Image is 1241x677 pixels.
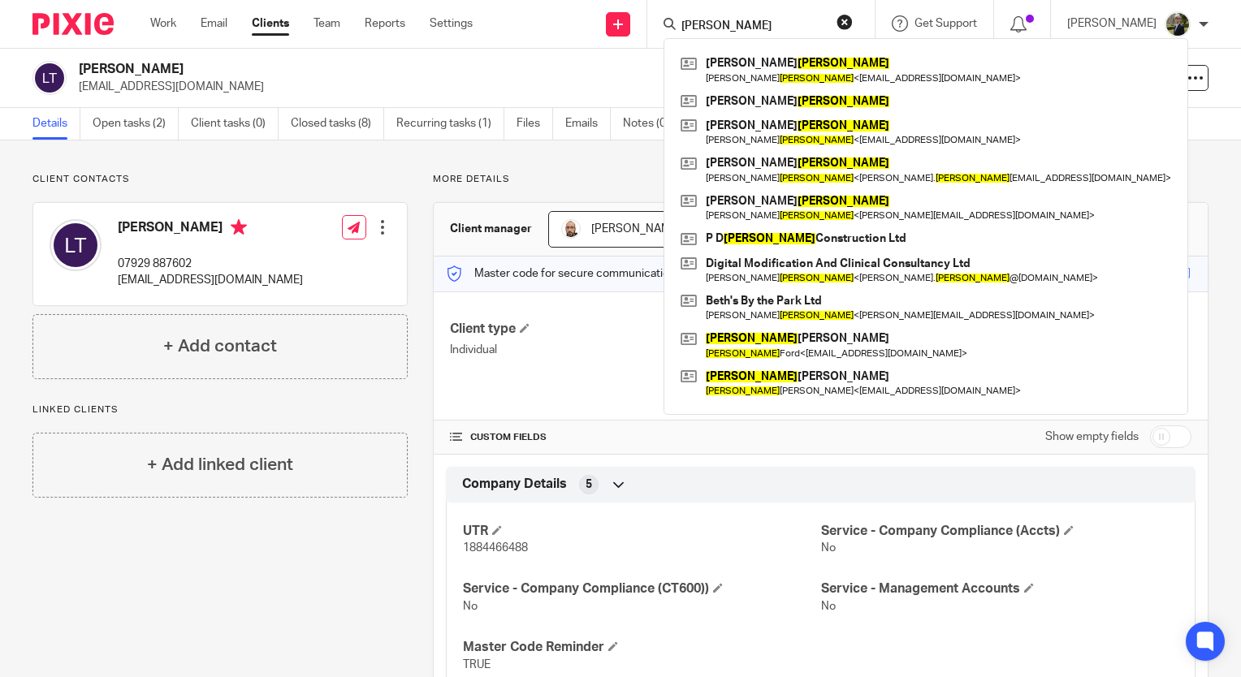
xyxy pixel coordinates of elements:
p: [PERSON_NAME] [1067,15,1157,32]
p: Client contacts [32,173,408,186]
a: Reports [365,15,405,32]
i: Primary [231,219,247,235]
img: ACCOUNTING4EVERYTHING-9.jpg [1165,11,1191,37]
span: Company Details [462,476,567,493]
button: Clear [837,14,853,30]
p: 07929 887602 [118,256,303,272]
a: Recurring tasks (1) [396,108,504,140]
span: [PERSON_NAME] [591,223,681,235]
p: Linked clients [32,403,408,416]
h4: Service - Company Compliance (Accts) [821,523,1178,540]
a: Closed tasks (8) [291,108,384,140]
a: Client tasks (0) [191,108,279,140]
p: Master code for secure communications and files [446,265,726,282]
span: No [463,601,478,612]
a: Open tasks (2) [93,108,179,140]
label: Show empty fields [1045,429,1139,445]
p: More details [433,173,1209,186]
h4: CUSTOM FIELDS [450,431,820,444]
a: Notes (0) [623,108,682,140]
h4: + Add linked client [147,452,293,477]
img: svg%3E [50,219,102,271]
p: Individual [450,342,820,358]
a: Clients [252,15,289,32]
img: svg%3E [32,61,67,95]
img: Daryl.jpg [561,219,581,239]
a: Files [517,108,553,140]
p: [EMAIL_ADDRESS][DOMAIN_NAME] [79,79,988,95]
span: No [821,601,836,612]
h4: Client type [450,321,820,338]
h2: [PERSON_NAME] [79,61,806,78]
h4: Service - Management Accounts [821,580,1178,597]
span: 1884466488 [463,542,528,554]
h4: Master Code Reminder [463,639,820,656]
span: Get Support [915,18,977,29]
a: Emails [565,108,611,140]
h3: Client manager [450,221,532,237]
p: [EMAIL_ADDRESS][DOMAIN_NAME] [118,272,303,288]
img: Pixie [32,13,114,35]
span: No [821,542,836,554]
span: 5 [586,476,592,493]
a: Details [32,108,80,140]
span: TRUE [463,659,491,671]
h4: UTR [463,523,820,540]
h4: Service - Company Compliance (CT600)) [463,580,820,597]
a: Email [201,15,227,32]
a: Work [150,15,176,32]
a: Team [313,15,340,32]
input: Search [680,19,826,34]
h4: + Add contact [163,334,277,359]
h4: [PERSON_NAME] [118,219,303,239]
a: Settings [430,15,473,32]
